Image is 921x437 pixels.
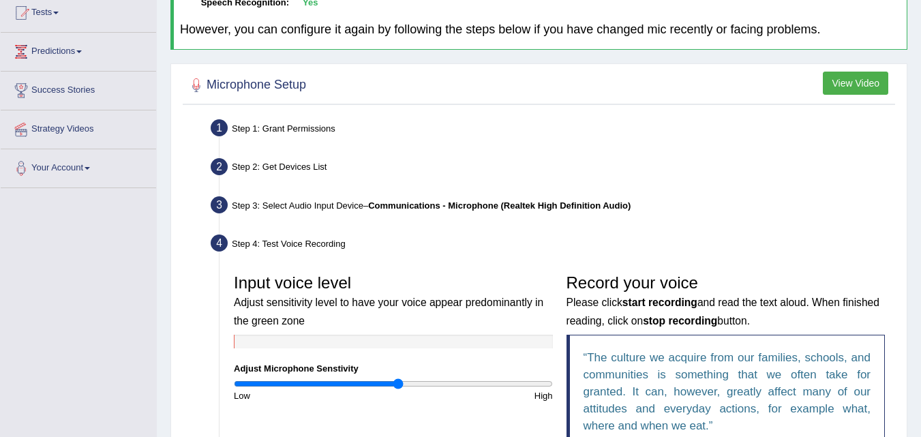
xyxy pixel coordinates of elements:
small: Adjust sensitivity level to have your voice appear predominantly in the green zone [234,297,543,326]
div: Step 1: Grant Permissions [205,115,901,145]
div: High [393,389,560,402]
b: Communications - Microphone (Realtek High Definition Audio) [368,200,631,211]
a: Predictions [1,33,156,67]
h3: Input voice level [234,274,553,328]
div: Low [227,389,393,402]
h3: Record your voice [567,274,886,328]
h4: However, you can configure it again by following the steps below if you have changed mic recently... [180,23,901,37]
b: start recording [622,297,697,308]
label: Adjust Microphone Senstivity [234,362,359,375]
div: Step 3: Select Audio Input Device [205,192,901,222]
div: Step 2: Get Devices List [205,154,901,184]
q: The culture we acquire from our families, schools, and communities is something that we often tak... [584,351,871,432]
button: View Video [823,72,888,95]
h2: Microphone Setup [186,75,306,95]
b: stop recording [643,315,717,327]
a: Your Account [1,149,156,183]
a: Strategy Videos [1,110,156,145]
div: Step 4: Test Voice Recording [205,230,901,260]
span: – [363,200,631,211]
a: Success Stories [1,72,156,106]
small: Please click and read the text aloud. When finished reading, click on button. [567,297,879,326]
